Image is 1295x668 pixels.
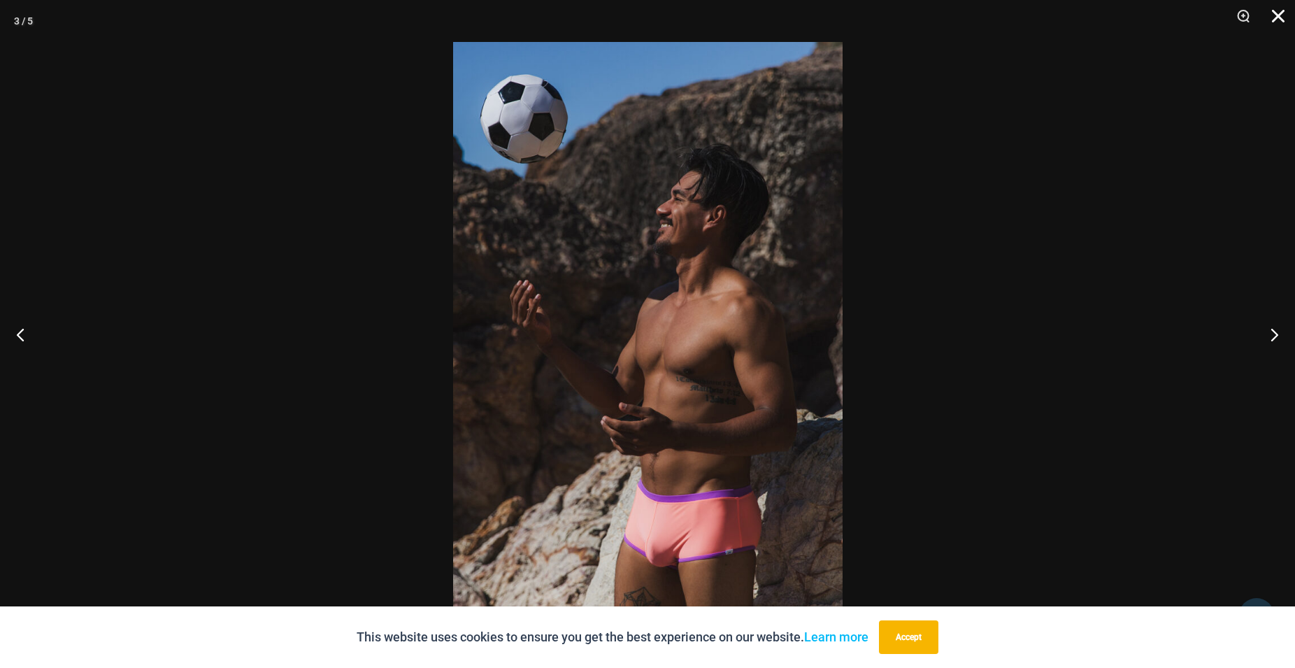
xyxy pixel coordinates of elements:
[14,10,33,31] div: 3 / 5
[357,627,868,648] p: This website uses cookies to ensure you get the best experience on our website.
[879,620,938,654] button: Accept
[453,42,843,626] img: Bells Neon Violet 007 Trunk 02
[804,630,868,644] a: Learn more
[1243,299,1295,369] button: Next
